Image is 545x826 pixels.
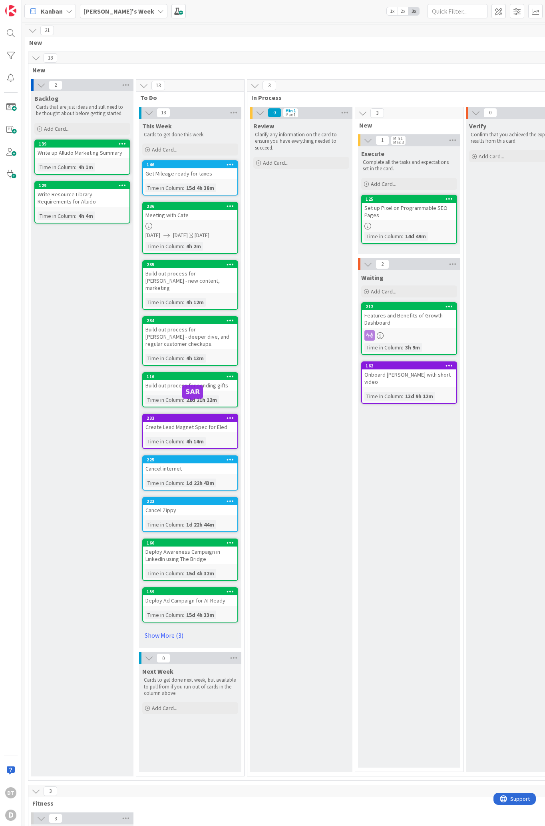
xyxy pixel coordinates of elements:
div: 4h 2m [184,242,203,251]
div: Max 1 [285,113,296,117]
div: 236 [143,203,237,210]
div: 162 [362,362,456,369]
span: 21 [40,26,54,35]
span: : [402,343,403,352]
span: Verify [469,122,486,130]
span: : [183,611,184,619]
div: Time in Column [145,298,183,307]
div: 4h 4m [76,211,95,220]
span: 3 [370,108,384,118]
div: Time in Column [145,611,183,619]
div: 159 [143,588,237,595]
div: 162Onboard [PERSON_NAME] with short video [362,362,456,387]
span: 3 [44,786,57,796]
div: 235Build out process for [PERSON_NAME] - new content, marketing [143,261,237,293]
div: Features and Benefits of Growth Dashboard [362,310,456,328]
span: : [183,520,184,529]
div: 236Meeting with Cate [143,203,237,220]
div: 146 [143,161,237,168]
p: Clarify any information on the card to ensure you have everything needed to succeed. [255,132,348,151]
div: 14d 49m [403,232,428,241]
div: Deploy Ad Campaign for AI-Ready [143,595,237,606]
div: Write Resource Library Requirements for Alludo [35,189,129,207]
span: 1x [387,7,398,15]
div: 146 [147,162,237,168]
span: Kanban [41,6,63,16]
div: 4h 14m [184,437,206,446]
div: Time in Column [145,479,183,487]
span: Add Card... [152,146,177,153]
div: 212 [366,304,456,309]
div: Time in Column [38,163,75,172]
div: Build out process for [PERSON_NAME] - deeper dive, and regular customer checkups. [143,324,237,349]
div: 4h 13m [184,354,206,363]
div: DT [5,787,16,798]
div: Time in Column [145,242,183,251]
div: 235 [143,261,237,268]
span: Review [253,122,274,130]
div: 160 [147,540,237,546]
div: Time in Column [364,392,402,401]
div: 13d 9h 12m [403,392,435,401]
div: 4h 1m [76,163,95,172]
div: Min 1 [393,136,403,140]
span: : [183,479,184,487]
div: 15d 4h 38m [184,184,216,192]
div: Max 3 [393,140,404,144]
span: : [183,354,184,363]
p: Cards that are just ideas and still need to be thought about before getting started. [36,104,129,117]
span: Support [17,1,36,11]
p: Complete all the tasks and expectations set in the card. [363,159,455,172]
div: 129Write Resource Library Requirements for Alludo [35,182,129,207]
span: 2 [376,259,389,269]
div: D [5,810,16,821]
div: 225 [143,456,237,463]
div: 162 [366,363,456,369]
div: 116 [147,374,237,379]
span: : [183,298,184,307]
span: 13 [151,81,165,90]
div: [DATE] [195,231,209,239]
div: 225Cancel internet [143,456,237,474]
span: This Week [142,122,172,130]
div: 125Set up Pixel on Programmable SEO Pages [362,196,456,220]
div: Time in Column [145,395,183,404]
div: 1d 22h 43m [184,479,216,487]
div: Onboard [PERSON_NAME] with short video [362,369,456,387]
div: 223 [147,499,237,504]
div: 139Write up Alludo Marketing Summary [35,140,129,158]
div: Meeting with Cate [143,210,237,220]
div: Time in Column [364,232,402,241]
div: 235 [147,262,237,267]
div: Time in Column [145,569,183,578]
span: Add Card... [263,159,288,166]
div: 139 [39,141,129,147]
div: Cancel internet [143,463,237,474]
span: 0 [268,108,281,118]
div: Time in Column [145,184,183,192]
h5: SAR [185,388,200,395]
div: 15d 4h 33m [184,611,216,619]
span: To Do [140,94,234,102]
b: [PERSON_NAME]'s Week [84,7,154,15]
div: 212 [362,303,456,310]
span: Add Card... [152,704,177,712]
div: 1d 22h 44m [184,520,216,529]
div: 233 [147,415,237,421]
div: Create Lead Magnet Spec for Eled [143,422,237,432]
span: Add Card... [371,288,396,295]
div: 125 [366,196,456,202]
span: : [183,437,184,446]
span: Waiting [361,273,384,281]
span: 13 [157,108,170,118]
div: 139 [35,140,129,148]
div: 223Cancel Zippy [143,498,237,515]
div: 15d 4h 32m [184,569,216,578]
span: : [75,211,76,220]
div: Set up Pixel on Programmable SEO Pages [362,203,456,220]
div: Min 1 [285,109,296,113]
div: 160 [143,539,237,547]
span: 2 [49,80,62,90]
div: Time in Column [364,343,402,352]
div: 21d 21h 12m [184,395,219,404]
